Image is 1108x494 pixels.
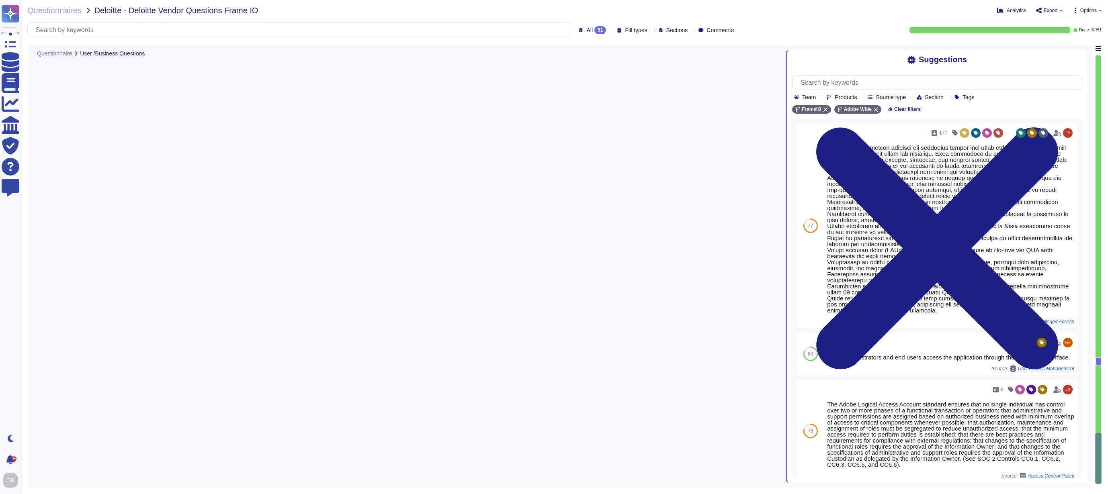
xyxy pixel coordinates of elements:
span: Deloitte - Deloitte Vendor Questions Frame IO [94,6,258,14]
button: user [2,472,23,489]
img: user [3,473,18,488]
span: 78 [808,429,813,433]
span: Source: [1002,473,1074,479]
img: user [1063,128,1073,138]
input: Search by keywords [797,76,1082,90]
span: Fill types [625,27,647,33]
span: Questionnaires [27,6,82,14]
span: Questionnaire [37,51,72,56]
span: Comments [707,27,734,33]
span: 80 [808,351,813,356]
span: Access Control Policy [1028,474,1074,478]
span: User /Business Questions [80,51,145,56]
span: Sections [666,27,688,33]
div: 51 [594,26,606,34]
div: The Adobe Logical Access Account standard ensures that no single individual has control over two ... [827,401,1074,467]
img: user [1063,338,1073,347]
input: Search by keywords [32,23,572,37]
span: 77 [808,223,813,228]
img: user [1063,385,1073,394]
div: 9+ [12,456,16,461]
span: All [586,27,593,33]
